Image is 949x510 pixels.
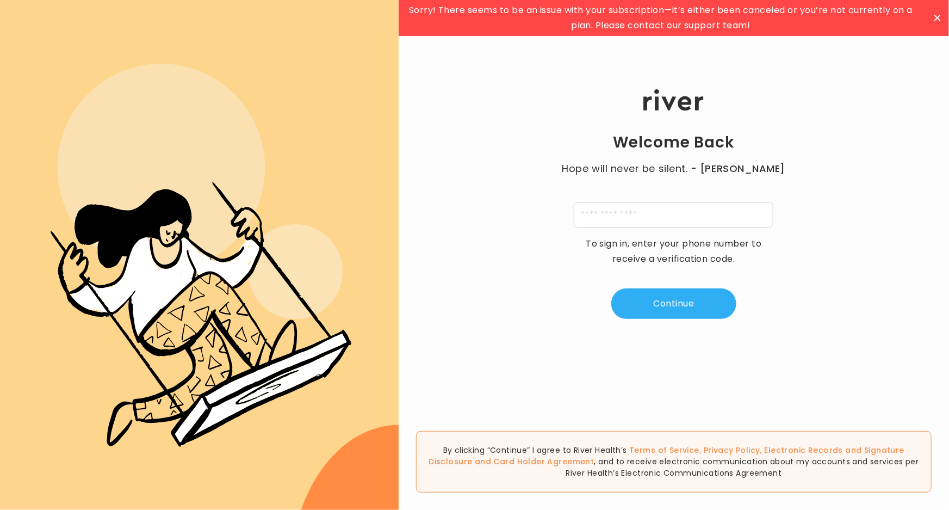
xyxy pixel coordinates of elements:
span: , and to receive electronic communication about my accounts and services per River Health’s Elect... [566,456,919,478]
h1: Welcome Back [613,133,735,152]
a: Terms of Service [629,445,699,456]
p: Hope will never be silent. [551,161,796,176]
span: - [PERSON_NAME] [691,161,785,176]
button: Continue [611,288,736,319]
a: Electronic Records and Signature Disclosure [429,445,904,467]
span: , , and [429,445,904,467]
a: Privacy Policy [704,445,760,456]
a: Card Holder Agreement [494,456,594,467]
p: To sign in, enter your phone number to receive a verification code. [579,236,769,267]
div: By clicking “Continue” I agree to River Health’s [416,431,932,493]
span: Sorry! There seems to be an issue with your subscription—it’s either been canceled or you’re not ... [401,3,920,33]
